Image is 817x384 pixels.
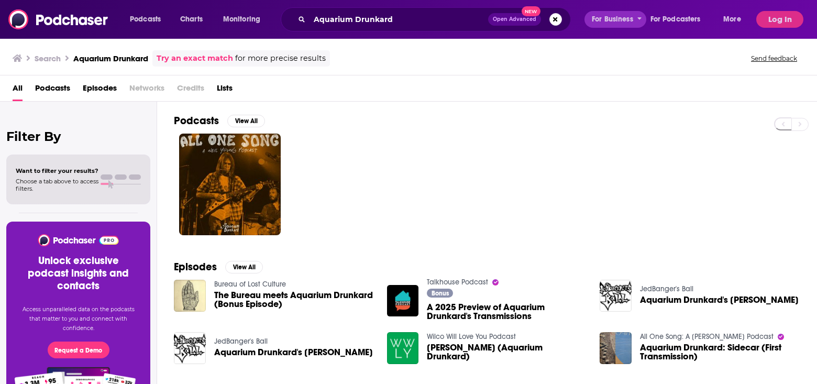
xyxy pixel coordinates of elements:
button: open menu [123,11,174,28]
a: Podcasts [35,80,70,101]
span: Bonus [432,290,449,297]
a: Bureau of Lost Culture [214,280,286,289]
a: The Bureau meets Aquarium Drunkard (Bonus Episode) [214,291,374,309]
button: Request a Demo [48,342,109,358]
h3: Unlock exclusive podcast insights and contacts [19,255,138,292]
a: EpisodesView All [174,260,263,273]
span: [PERSON_NAME] (Aquarium Drunkard) [427,343,587,361]
a: Lists [217,80,233,101]
img: The Bureau meets Aquarium Drunkard (Bonus Episode) [174,280,206,312]
button: open menu [584,11,646,28]
p: Access unparalleled data on the podcasts that matter to you and connect with confidence. [19,305,138,333]
img: Aquarium Drunkard's Justin Gage [174,332,206,364]
button: open menu [216,11,274,28]
span: Podcasts [130,12,161,27]
span: New [522,6,540,16]
a: Aquarium Drunkard's Justin Gage [214,348,373,357]
button: View All [227,115,265,127]
span: Open Advanced [493,17,536,22]
a: JedBanger's Ball [214,337,268,346]
div: Search podcasts, credits, & more... [291,7,581,31]
button: open menu [716,11,754,28]
img: Aquarium Drunkard: Sidecar (First Transmission) [600,332,632,364]
button: View All [225,261,263,273]
img: A 2025 Preview of Aquarium Drunkard's Transmissions [387,285,419,317]
a: Jason P. Woodbury (Aquarium Drunkard) [427,343,587,361]
img: Podchaser - Follow, Share and Rate Podcasts [8,9,109,29]
h2: Episodes [174,260,217,273]
button: Open AdvancedNew [488,13,541,26]
img: Aquarium Drunkard's Justin Gage [600,280,632,312]
a: All [13,80,23,101]
a: A 2025 Preview of Aquarium Drunkard's Transmissions [427,303,587,321]
span: For Business [592,12,633,27]
a: Aquarium Drunkard: Sidecar (First Transmission) [640,343,800,361]
img: Jason P. Woodbury (Aquarium Drunkard) [387,332,419,364]
button: Send feedback [748,54,800,63]
a: All One Song: A Neil Young Podcast [640,332,774,341]
span: Networks [129,80,164,101]
span: Monitoring [223,12,260,27]
a: Talkhouse Podcast [427,278,488,287]
a: Charts [173,11,209,28]
h2: Podcasts [174,114,219,127]
a: Try an exact match [157,52,233,64]
h3: Search [35,53,61,63]
span: Want to filter your results? [16,167,98,174]
h3: Aquarium Drunkard [73,53,148,63]
span: Aquarium Drunkard's [PERSON_NAME] [640,295,799,304]
h2: Filter By [6,129,150,144]
a: Aquarium Drunkard's Justin Gage [640,295,799,304]
a: JedBanger's Ball [640,284,693,293]
span: More [723,12,741,27]
span: for more precise results [235,52,326,64]
img: Podchaser - Follow, Share and Rate Podcasts [37,234,119,246]
input: Search podcasts, credits, & more... [310,11,488,28]
span: Choose a tab above to access filters. [16,178,98,192]
span: Credits [177,80,204,101]
a: Wilco Will Love You Podcast [427,332,516,341]
a: Episodes [83,80,117,101]
span: Charts [180,12,203,27]
span: For Podcasters [650,12,701,27]
button: open menu [644,11,716,28]
a: PodcastsView All [174,114,265,127]
span: Aquarium Drunkard's [PERSON_NAME] [214,348,373,357]
button: Log In [756,11,803,28]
